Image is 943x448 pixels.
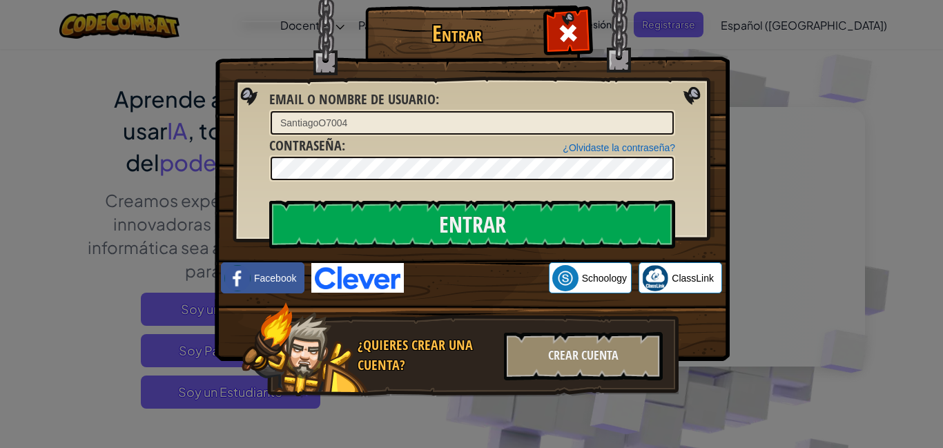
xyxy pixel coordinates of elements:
[269,90,436,108] span: Email o Nombre de usuario
[269,136,342,155] span: Contraseña
[563,142,675,153] a: ¿Olvidaste la contraseña?
[552,265,579,291] img: schoology.png
[404,263,549,293] iframe: Botón de Acceder con Google
[269,90,439,110] label: :
[582,271,627,285] span: Schoology
[311,263,404,293] img: clever-logo-blue.png
[672,271,714,285] span: ClassLink
[369,21,545,46] h1: Entrar
[642,265,668,291] img: classlink-logo-small.png
[224,265,251,291] img: facebook_small.png
[269,200,675,249] input: Entrar
[269,136,345,156] label: :
[254,271,296,285] span: Facebook
[358,335,496,375] div: ¿Quieres crear una cuenta?
[504,332,663,380] div: Crear Cuenta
